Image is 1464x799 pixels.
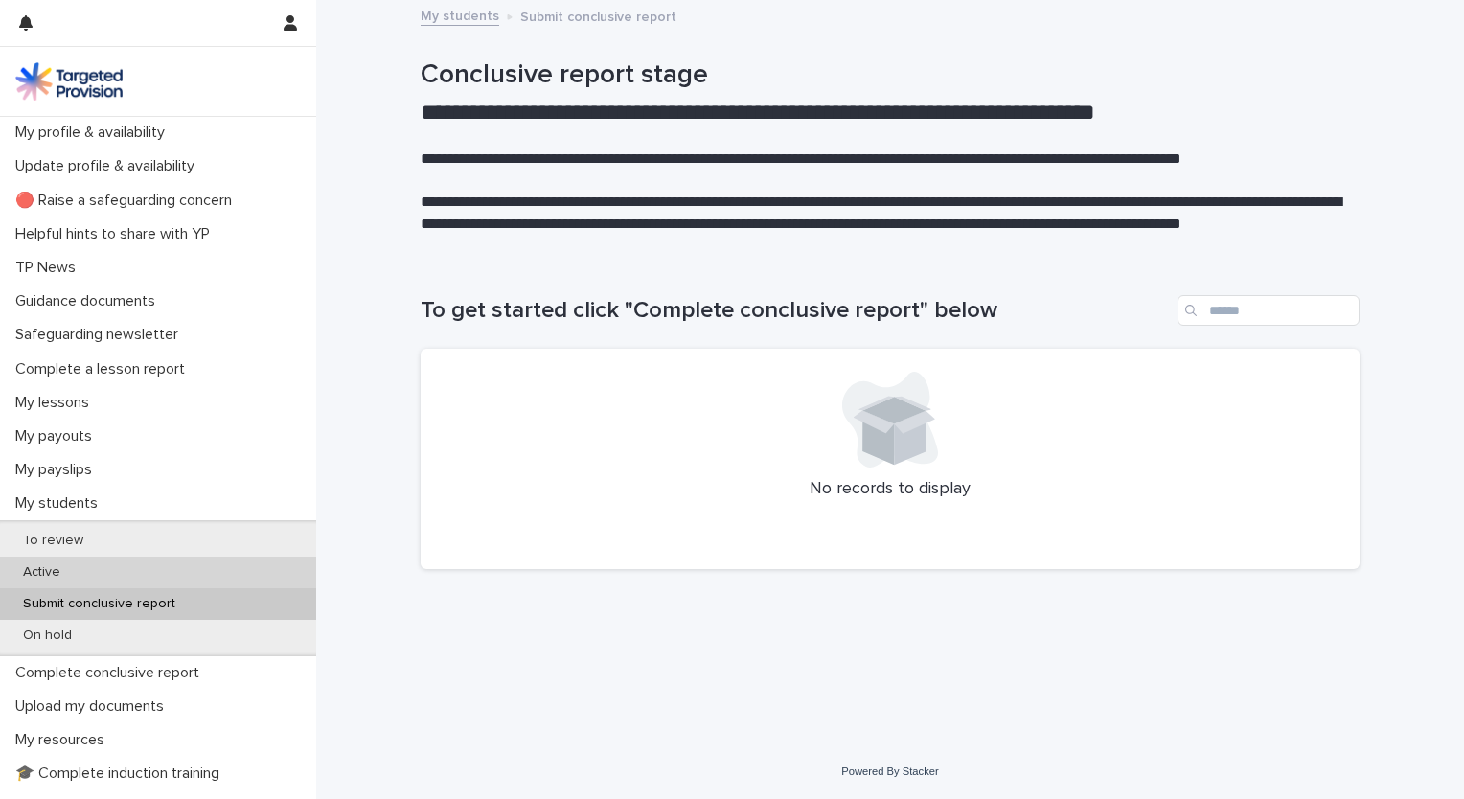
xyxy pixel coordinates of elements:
[8,292,171,310] p: Guidance documents
[8,225,225,243] p: Helpful hints to share with YP
[8,461,107,479] p: My payslips
[520,5,676,26] p: Submit conclusive report
[8,326,194,344] p: Safeguarding newsletter
[8,628,87,644] p: On hold
[8,765,235,783] p: 🎓 Complete induction training
[1178,295,1360,326] input: Search
[8,427,107,445] p: My payouts
[8,564,76,581] p: Active
[8,731,120,749] p: My resources
[8,360,200,378] p: Complete a lesson report
[8,192,247,210] p: 🔴 Raise a safeguarding concern
[8,664,215,682] p: Complete conclusive report
[421,59,1360,92] h1: Conclusive report stage
[8,157,210,175] p: Update profile & availability
[8,697,179,716] p: Upload my documents
[444,479,1337,500] p: No records to display
[8,533,99,549] p: To review
[841,765,938,777] a: Powered By Stacker
[15,62,123,101] img: M5nRWzHhSzIhMunXDL62
[8,494,113,513] p: My students
[8,124,180,142] p: My profile & availability
[8,596,191,612] p: Submit conclusive report
[421,4,499,26] a: My students
[421,297,1170,325] h1: To get started click "Complete conclusive report" below
[8,259,91,277] p: TP News
[8,394,104,412] p: My lessons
